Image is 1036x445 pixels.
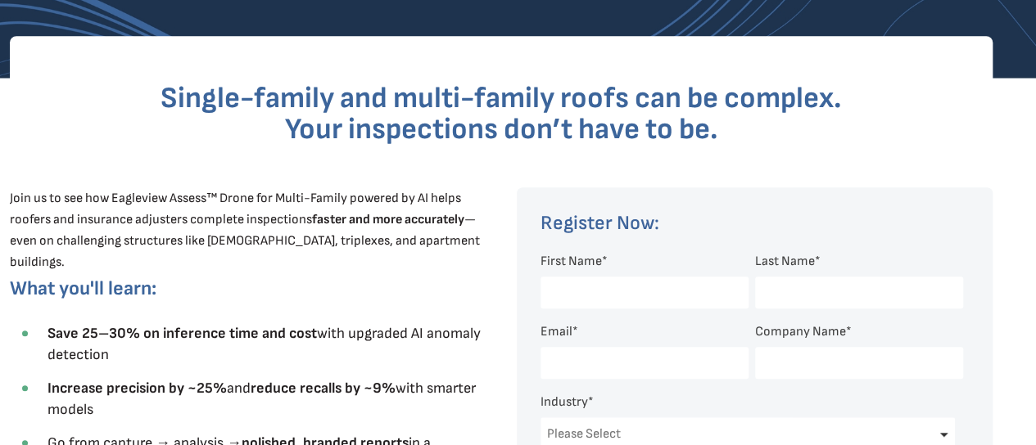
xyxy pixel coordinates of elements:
span: Single-family and multi-family roofs can be complex. [161,81,842,116]
strong: reduce recalls by ~9% [251,380,396,397]
strong: Increase precision by ~25% [48,380,227,397]
span: What you'll learn: [10,276,156,300]
span: Last Name [755,254,815,269]
span: Industry [541,394,588,410]
span: and with smarter models [48,380,476,418]
strong: Save 25–30% on inference time and cost [48,325,317,342]
strong: faster and more accurately [312,212,464,227]
span: First Name [541,254,602,269]
span: with upgraded AI anomaly detection [48,325,481,363]
span: Your inspections don’t have to be. [285,112,718,147]
span: Register Now: [541,211,659,235]
span: Company Name [755,324,846,339]
span: Join us to see how Eagleview Assess™ Drone for Multi-Family powered by AI helps roofers and insur... [10,191,480,270]
span: Email [541,324,572,339]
